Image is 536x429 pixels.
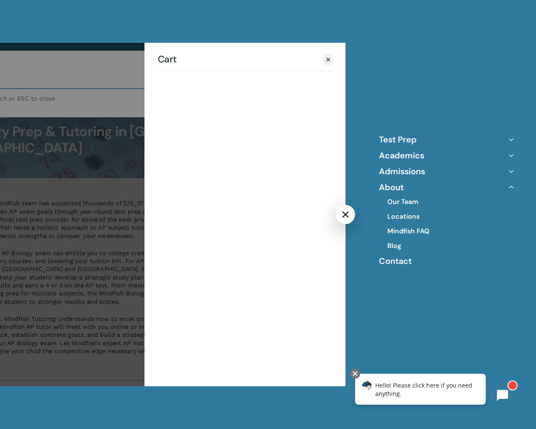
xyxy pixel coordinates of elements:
a: Blog [387,241,401,251]
span: Cart [158,55,177,64]
div: Cart [144,42,347,388]
a: Our Team [387,197,418,207]
a: Locations [387,212,420,221]
a: Admissions [379,166,425,177]
iframe: Chatbot [346,367,524,417]
a: Contact [379,256,412,266]
a: Academics [379,150,424,161]
a: About [379,182,404,193]
a: Test Prep [379,134,417,145]
a: Mindfish FAQ [387,227,430,236]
